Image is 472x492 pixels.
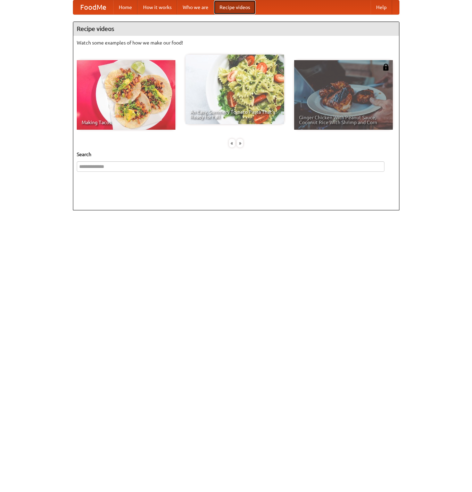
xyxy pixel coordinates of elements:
h5: Search [77,151,396,158]
p: Watch some examples of how we make our food! [77,39,396,46]
a: Who we are [177,0,214,14]
a: How it works [138,0,177,14]
div: « [229,139,235,147]
h4: Recipe videos [73,22,399,36]
span: Making Tacos [82,120,171,125]
a: Home [113,0,138,14]
img: 483408.png [382,64,389,71]
span: An Easy, Summery Tomato Pasta That's Ready for Fall [190,110,279,119]
a: Making Tacos [77,60,175,130]
a: Recipe videos [214,0,256,14]
a: An Easy, Summery Tomato Pasta That's Ready for Fall [185,55,284,124]
a: Help [371,0,392,14]
div: » [237,139,243,147]
a: FoodMe [73,0,113,14]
